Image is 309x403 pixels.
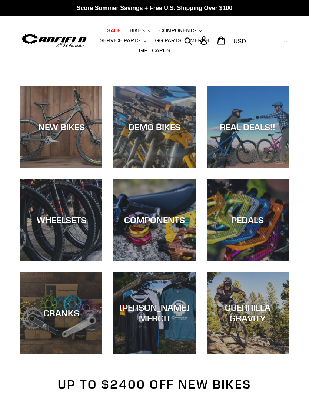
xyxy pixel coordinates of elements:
div: [PERSON_NAME] MERCH [113,303,195,324]
a: WHEELSETS [20,179,102,261]
div: DEMO BIKES [113,121,195,132]
a: SALE [103,26,124,36]
a: NEW BIKES [20,86,102,168]
span: BIKES [130,27,145,34]
a: GIFT CARDS [135,46,174,56]
span: COMPONENTS [159,27,196,34]
a: GG PARTS [152,36,185,46]
div: COMPONENTS [113,215,195,225]
a: CRANKS [20,272,102,354]
span: GG PARTS [155,37,182,44]
div: PEDALS [207,215,289,225]
img: Canfield Bikes [20,32,87,49]
button: COMPONENTS [156,26,206,36]
a: REAL DEALS!! [207,86,289,168]
div: CRANKS [20,308,102,318]
a: GUERRILLA GRAVITY [207,272,289,354]
div: GUERRILLA GRAVITY [207,303,289,324]
button: BIKES [126,26,154,36]
span: SERVICE PARTS [100,37,140,44]
div: REAL DEALS!! [207,121,289,132]
a: DEMO BIKES [113,86,195,168]
span: GIFT CARDS [139,47,170,54]
a: [PERSON_NAME] MERCH [113,272,195,354]
div: NEW BIKES [20,121,102,132]
span: SALE [107,27,121,34]
button: SERVICE PARTS [96,36,150,46]
h2: Up to $2400 Off New Bikes [20,377,289,392]
div: WHEELSETS [20,215,102,225]
a: PEDALS [207,179,289,261]
a: COMPONENTS [113,179,195,261]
